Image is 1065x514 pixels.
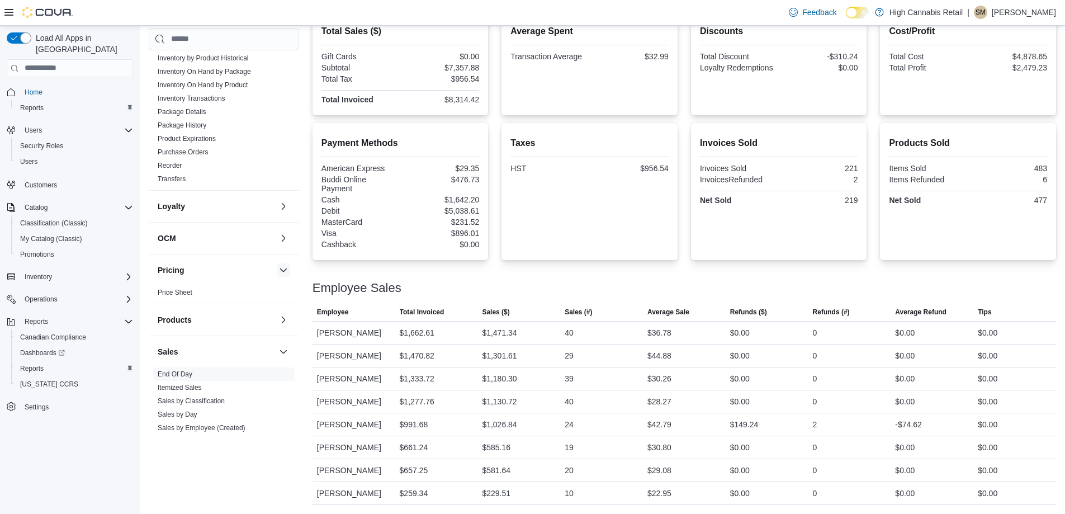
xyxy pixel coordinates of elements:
span: Refunds (#) [813,308,850,317]
h2: Cost/Profit [889,25,1047,38]
div: $231.52 [403,218,479,227]
div: $0.00 [781,63,858,72]
h3: Products [158,314,192,326]
a: Sales by Employee (Created) [158,424,245,432]
button: Security Roles [11,138,138,154]
div: $0.00 [978,464,997,477]
button: Canadian Compliance [11,329,138,345]
div: [PERSON_NAME] [313,390,395,413]
span: Sales (#) [565,308,592,317]
span: Settings [25,403,49,412]
button: Home [2,84,138,100]
button: Catalog [2,200,138,215]
h2: Products Sold [889,136,1047,150]
h3: Employee Sales [313,281,401,295]
span: Package Details [158,107,206,116]
div: $4,878.65 [971,52,1047,61]
div: $7,357.88 [403,63,479,72]
span: Itemized Sales [158,383,202,392]
h3: Loyalty [158,201,185,212]
div: 0 [813,372,817,385]
button: Users [2,122,138,138]
div: Inventory [149,38,299,190]
span: Security Roles [20,142,63,150]
h3: Sales [158,346,178,357]
span: Sales by Classification [158,397,225,405]
button: Users [20,124,46,137]
button: Pricing [158,265,274,276]
h2: Discounts [700,25,858,38]
a: Price Sheet [158,289,192,296]
span: Operations [25,295,58,304]
span: Security Roles [16,139,133,153]
div: $0.00 [978,349,997,362]
button: My Catalog (Classic) [11,231,138,247]
button: Settings [2,399,138,415]
span: Users [20,157,37,166]
div: 19 [565,441,574,454]
div: 483 [971,164,1047,173]
span: Total Invoiced [400,308,444,317]
div: $0.00 [978,441,997,454]
div: $229.51 [482,487,510,500]
div: $32.99 [592,52,669,61]
div: Total Tax [321,74,398,83]
div: $36.78 [647,326,671,339]
div: $0.00 [978,372,997,385]
div: Total Cost [889,52,965,61]
span: Washington CCRS [16,378,133,391]
span: End Of Day [158,370,192,379]
span: Users [16,155,133,168]
div: Invoices Sold [700,164,777,173]
span: Load All Apps in [GEOGRAPHIC_DATA] [31,32,133,55]
span: Promotions [20,250,54,259]
div: 40 [565,326,574,339]
span: Employee [317,308,349,317]
button: Reports [2,314,138,329]
span: Users [25,126,42,135]
span: Inventory by Product Historical [158,54,249,63]
img: Cova [22,7,73,18]
span: Customers [20,177,133,191]
div: InvoicesRefunded [700,175,777,184]
a: Package History [158,121,206,129]
span: Inventory On Hand by Product [158,81,248,89]
div: Total Discount [700,52,777,61]
div: -$310.24 [781,52,858,61]
div: Total Profit [889,63,965,72]
span: Reports [16,362,133,375]
div: $661.24 [400,441,428,454]
div: $1,180.30 [482,372,517,385]
a: Classification (Classic) [16,216,92,230]
span: Transfers [158,175,186,183]
div: $0.00 [730,326,750,339]
span: Purchase Orders [158,148,209,157]
div: $0.00 [730,441,750,454]
div: $0.00 [895,326,915,339]
a: Transfers [158,175,186,183]
div: $0.00 [895,372,915,385]
div: $259.34 [400,487,428,500]
span: Home [20,85,133,99]
div: $1,662.61 [400,326,434,339]
span: Catalog [20,201,133,214]
div: Visa [321,229,398,238]
button: Products [277,313,290,327]
div: 219 [781,196,858,205]
div: 29 [565,349,574,362]
span: [US_STATE] CCRS [20,380,78,389]
div: 0 [813,395,817,408]
div: $0.00 [895,441,915,454]
div: $0.00 [978,326,997,339]
h2: Payment Methods [321,136,480,150]
span: Refunds ($) [730,308,767,317]
a: Settings [20,400,53,414]
div: $1,026.84 [482,418,517,431]
a: Inventory by Product Historical [158,54,249,62]
button: Customers [2,176,138,192]
a: Reorder [158,162,182,169]
strong: Net Sold [700,196,732,205]
div: $5,038.61 [403,206,479,215]
span: Home [25,88,42,97]
div: $0.00 [895,349,915,362]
